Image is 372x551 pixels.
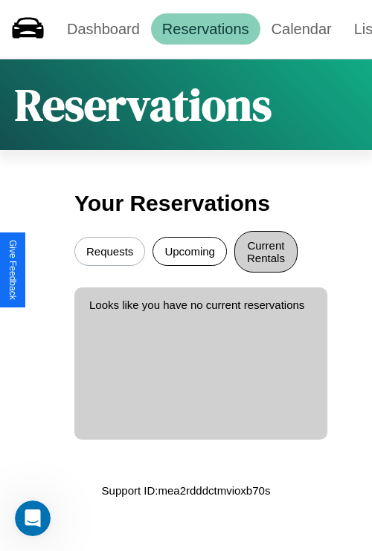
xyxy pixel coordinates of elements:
button: Upcoming [153,237,227,266]
button: Current Rentals [234,231,298,273]
h3: Your Reservations [74,183,298,224]
iframe: Intercom live chat [15,501,51,536]
a: Calendar [260,13,343,45]
a: Reservations [151,13,260,45]
h1: Reservations [15,74,272,135]
a: Dashboard [56,13,151,45]
button: Requests [74,237,145,266]
p: Support ID: mea2rdddctmvioxb70s [102,480,271,501]
div: Give Feedback [7,240,18,300]
p: Looks like you have no current reservations [89,295,312,315]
